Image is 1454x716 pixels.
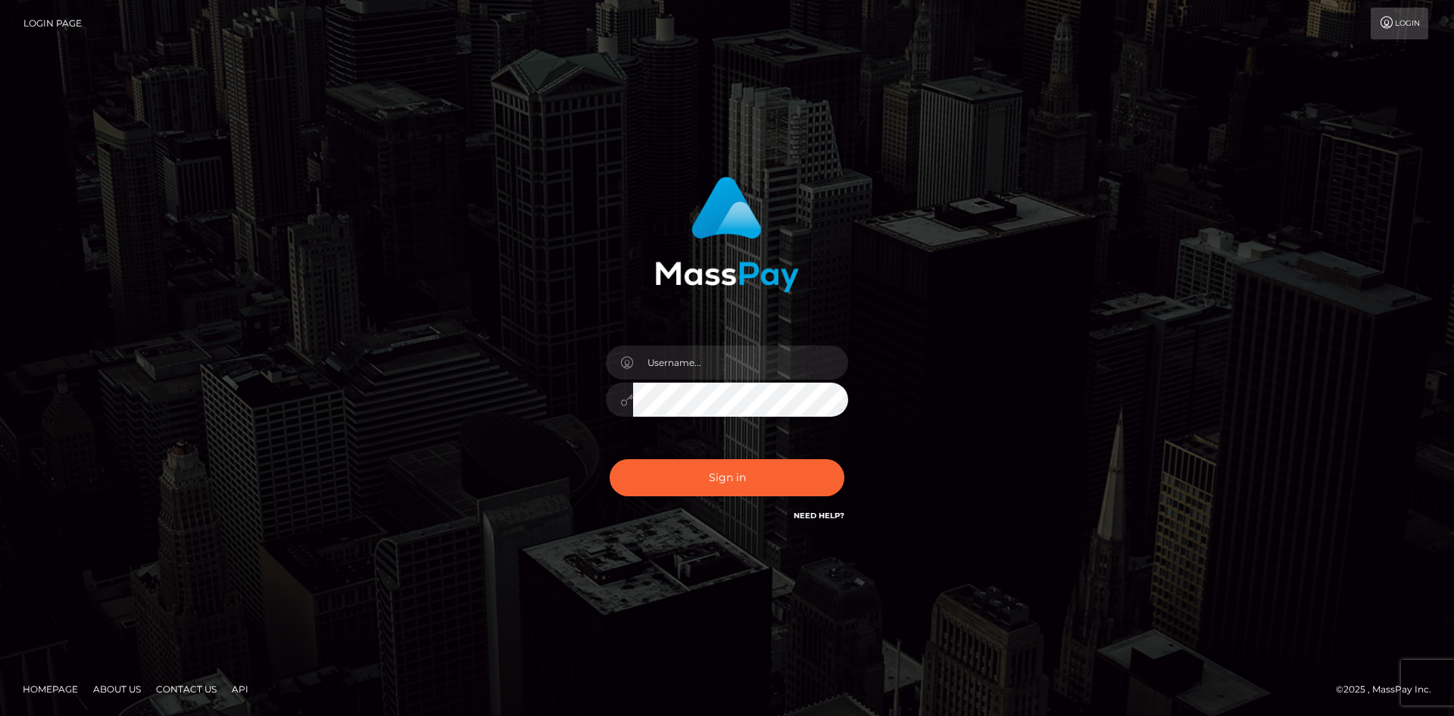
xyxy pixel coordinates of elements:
a: Need Help? [794,511,844,521]
input: Username... [633,345,848,380]
a: Contact Us [150,677,223,701]
a: API [226,677,254,701]
img: MassPay Login [655,177,799,292]
a: Homepage [17,677,84,701]
a: Login Page [23,8,82,39]
a: Login [1371,8,1428,39]
a: About Us [87,677,147,701]
button: Sign in [610,459,844,496]
div: © 2025 , MassPay Inc. [1336,681,1443,698]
